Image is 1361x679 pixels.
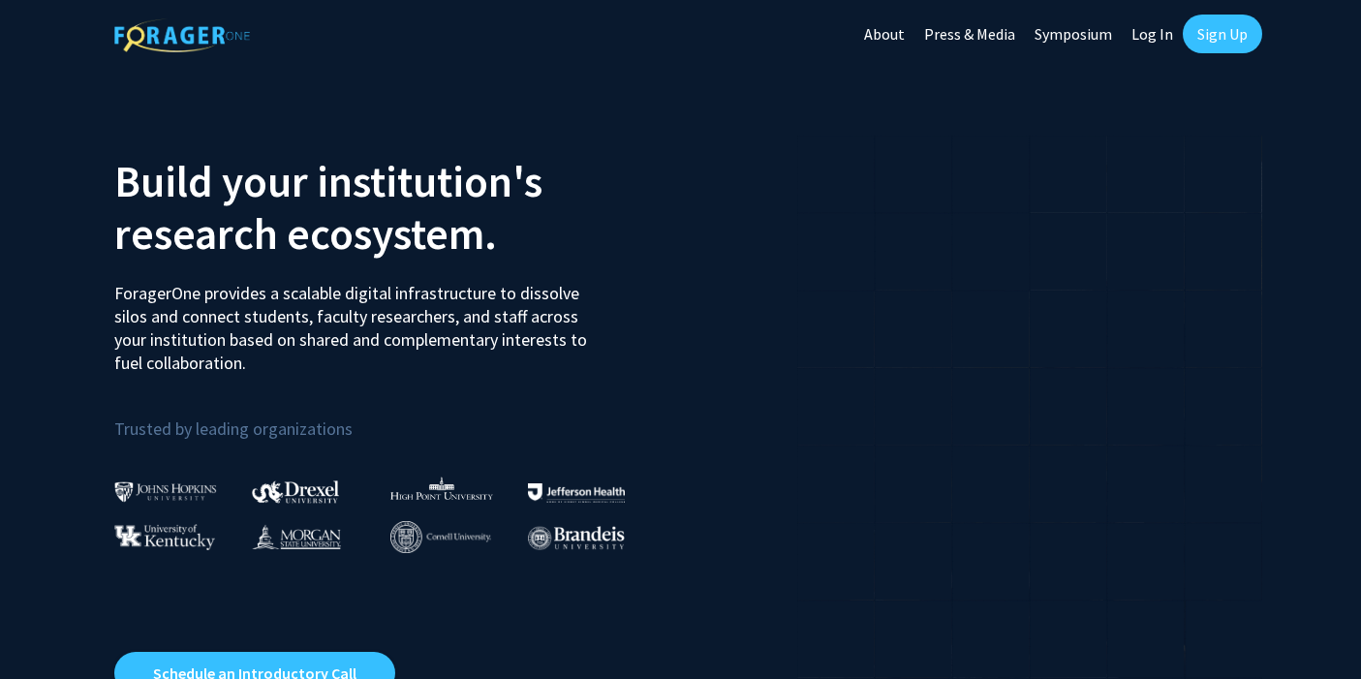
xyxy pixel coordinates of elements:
p: ForagerOne provides a scalable digital infrastructure to dissolve silos and connect students, fac... [114,267,601,375]
img: University of Kentucky [114,524,215,550]
img: ForagerOne Logo [114,18,250,52]
img: Drexel University [252,480,339,503]
h2: Build your institution's research ecosystem. [114,155,666,260]
img: Morgan State University [252,524,341,549]
img: Thomas Jefferson University [528,483,625,502]
img: Cornell University [390,521,491,553]
img: Johns Hopkins University [114,481,217,502]
img: Brandeis University [528,526,625,550]
img: High Point University [390,477,493,500]
a: Sign Up [1183,15,1262,53]
p: Trusted by leading organizations [114,390,666,444]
